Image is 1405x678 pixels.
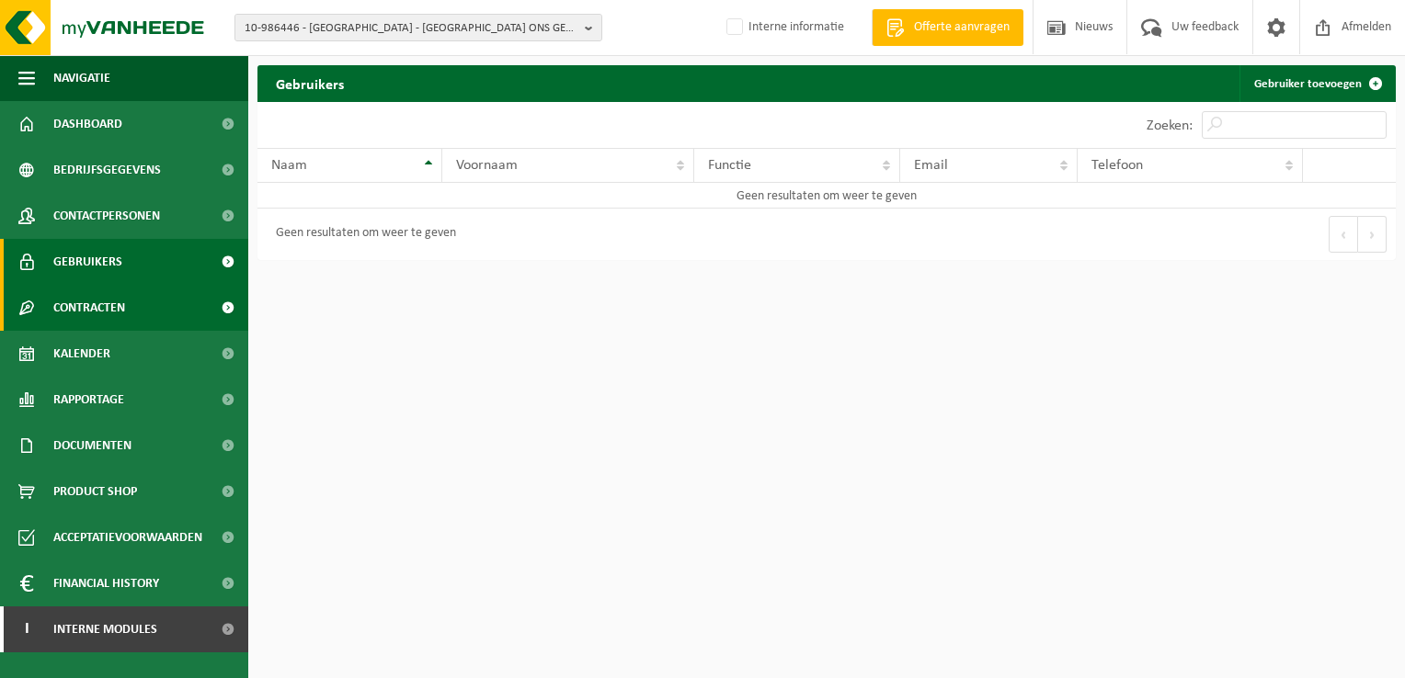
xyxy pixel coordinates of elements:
[53,239,122,285] span: Gebruikers
[245,15,577,42] span: 10-986446 - [GEOGRAPHIC_DATA] - [GEOGRAPHIC_DATA] ONS GELUK - [STREET_ADDRESS]
[1358,216,1387,253] button: Next
[1147,119,1193,133] label: Zoeken:
[234,14,602,41] button: 10-986446 - [GEOGRAPHIC_DATA] - [GEOGRAPHIC_DATA] ONS GELUK - [STREET_ADDRESS]
[53,560,159,606] span: Financial History
[456,158,518,173] span: Voornaam
[1091,158,1143,173] span: Telefoon
[53,193,160,239] span: Contactpersonen
[267,218,456,251] div: Geen resultaten om weer te geven
[914,158,948,173] span: Email
[53,101,122,147] span: Dashboard
[271,158,307,173] span: Naam
[257,65,362,101] h2: Gebruikers
[723,14,844,41] label: Interne informatie
[53,606,157,652] span: Interne modules
[53,147,161,193] span: Bedrijfsgegevens
[53,514,202,560] span: Acceptatievoorwaarden
[53,55,110,101] span: Navigatie
[909,18,1014,37] span: Offerte aanvragen
[1329,216,1358,253] button: Previous
[708,158,751,173] span: Functie
[53,331,110,377] span: Kalender
[257,183,1396,209] td: Geen resultaten om weer te geven
[1239,65,1394,102] a: Gebruiker toevoegen
[53,285,125,331] span: Contracten
[872,9,1023,46] a: Offerte aanvragen
[18,606,35,652] span: I
[53,377,124,423] span: Rapportage
[53,423,131,469] span: Documenten
[53,469,137,514] span: Product Shop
